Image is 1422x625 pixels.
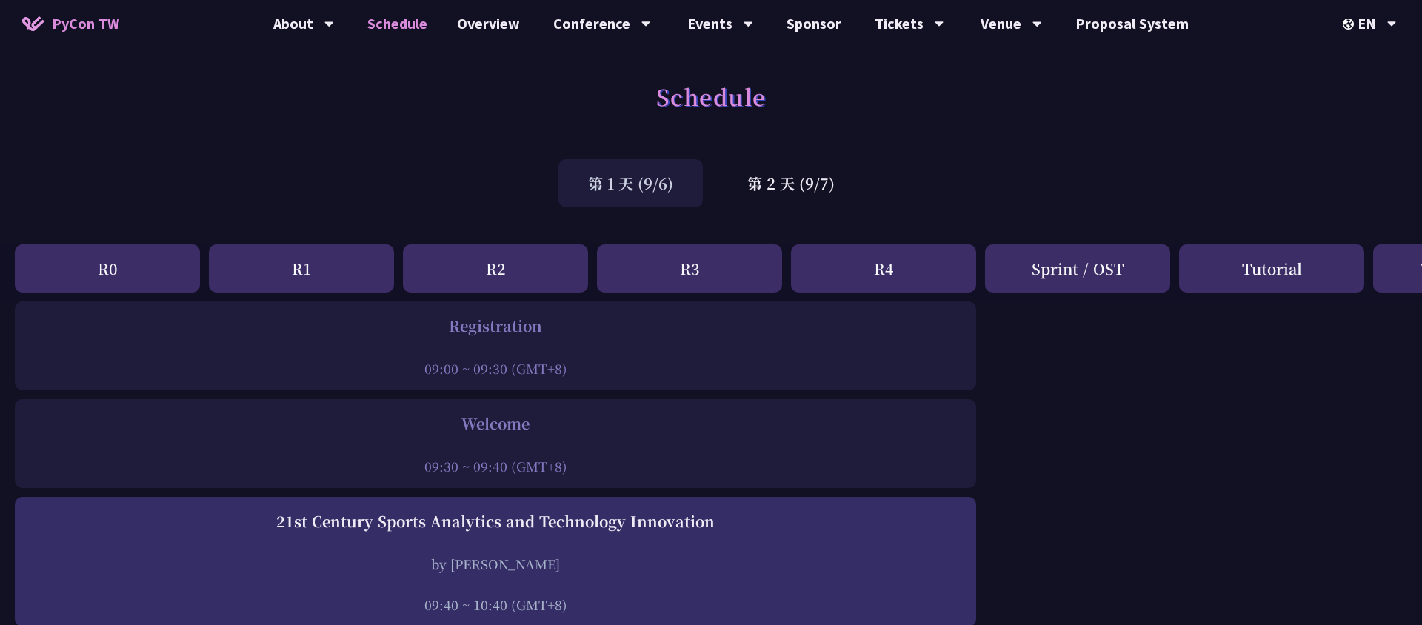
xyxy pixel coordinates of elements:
[209,244,394,293] div: R1
[22,510,969,614] a: 21st Century Sports Analytics and Technology Innovation by [PERSON_NAME] 09:40 ~ 10:40 (GMT+8)
[22,510,969,532] div: 21st Century Sports Analytics and Technology Innovation
[22,16,44,31] img: Home icon of PyCon TW 2025
[22,595,969,614] div: 09:40 ~ 10:40 (GMT+8)
[597,244,782,293] div: R3
[22,315,969,337] div: Registration
[22,412,969,435] div: Welcome
[718,159,864,207] div: 第 2 天 (9/7)
[1179,244,1364,293] div: Tutorial
[558,159,703,207] div: 第 1 天 (9/6)
[7,5,134,42] a: PyCon TW
[22,457,969,475] div: 09:30 ~ 09:40 (GMT+8)
[22,359,969,378] div: 09:00 ~ 09:30 (GMT+8)
[52,13,119,35] span: PyCon TW
[1343,19,1358,30] img: Locale Icon
[985,244,1170,293] div: Sprint / OST
[791,244,976,293] div: R4
[403,244,588,293] div: R2
[22,555,969,573] div: by [PERSON_NAME]
[15,244,200,293] div: R0
[656,74,767,118] h1: Schedule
